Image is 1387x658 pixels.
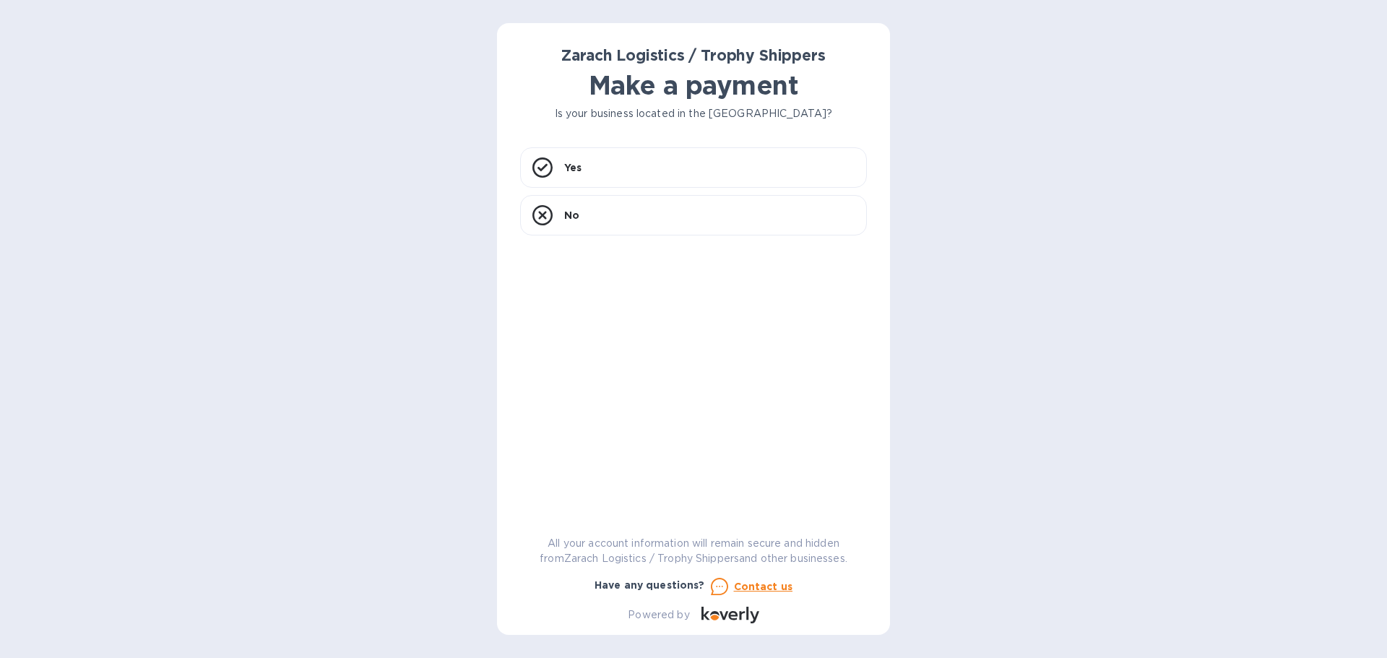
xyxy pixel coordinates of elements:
[561,46,825,64] b: Zarach Logistics / Trophy Shippers
[520,536,867,566] p: All your account information will remain secure and hidden from Zarach Logistics / Trophy Shipper...
[520,70,867,100] h1: Make a payment
[595,579,705,591] b: Have any questions?
[564,160,582,175] p: Yes
[734,581,793,592] u: Contact us
[628,607,689,623] p: Powered by
[520,106,867,121] p: Is your business located in the [GEOGRAPHIC_DATA]?
[564,208,579,222] p: No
